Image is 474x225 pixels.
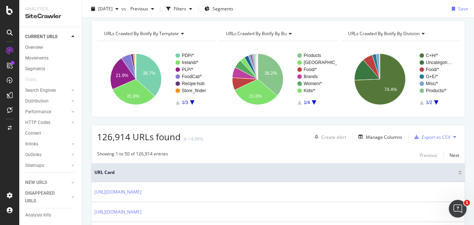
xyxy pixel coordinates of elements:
a: Search Engines [25,87,69,94]
div: Export as CSV [422,134,450,140]
div: Analysis Info [25,211,51,219]
div: CURRENT URLS [25,33,57,41]
text: Misc/* [426,81,438,86]
span: URLs Crawled By Botify By bu [226,30,287,37]
text: 31.8% [127,94,140,99]
span: Previous [127,6,148,12]
text: FoodCat/* [182,74,202,79]
text: Recipe-hub [182,81,205,86]
a: Visits [25,76,44,84]
button: Export as CSV [411,131,450,143]
iframe: Intercom live chat [449,200,467,218]
text: Women/* [304,81,322,86]
button: Create alert [311,131,346,143]
a: NEW URLS [25,179,69,187]
a: Segments [25,65,77,73]
span: 2025 Aug. 30th [98,6,113,12]
text: C+H/* [426,53,438,58]
button: Previous [420,151,437,159]
div: Sitemaps [25,162,44,169]
text: Food/* [426,67,439,72]
text: [GEOGRAPHIC_DATA] [304,60,350,65]
div: A chart. [97,47,215,111]
text: 36.2% [265,71,277,76]
div: Previous [420,152,437,158]
div: HTTP Codes [25,119,50,127]
h4: URLs Crawled By Botify By division [347,28,453,40]
h4: URLs Crawled By Botify By bu [224,28,330,40]
a: Url Explorer [25,176,77,184]
text: Uncategori… [426,60,452,65]
span: 126,914 URLs found [97,131,181,143]
button: Segments [201,3,236,15]
div: Manage Columns [366,134,402,140]
div: Outlinks [25,151,41,159]
text: 31.8% [249,94,262,99]
text: PLP/* [182,67,193,72]
div: Content [25,130,41,137]
div: SiteCrawler [25,12,76,21]
text: 36.7% [143,71,156,76]
div: Showing 1 to 50 of 126,914 entries [97,151,168,159]
img: Equal [184,138,187,140]
a: CURRENT URLS [25,33,69,41]
div: Next [450,152,459,158]
button: Save [449,3,468,15]
text: Food/* [304,67,317,72]
button: [DATE] [88,3,121,15]
text: 74.4% [384,87,397,92]
text: 1/2 [426,100,432,105]
button: Previous [127,3,157,15]
span: 1 [464,200,470,206]
a: Overview [25,44,77,51]
text: Brands [304,74,318,79]
text: Store_finder [182,88,206,93]
div: Url Explorer [25,176,48,184]
div: Save [458,6,468,12]
div: Search Engines [25,87,56,94]
a: HTTP Codes [25,119,69,127]
a: Inlinks [25,140,69,148]
a: Content [25,130,77,137]
a: Sitemaps [25,162,69,169]
svg: A chart. [219,47,337,111]
a: Analysis Info [25,211,77,219]
text: Kids/* [304,88,316,93]
h4: URLs Crawled By Botify By template [103,28,208,40]
div: NEW URLS [25,179,47,187]
div: Distribution [25,97,49,105]
button: Next [450,151,459,159]
div: Performance [25,108,51,116]
text: Products/* [426,88,447,93]
div: Visits [25,76,36,84]
text: PDP/* [182,53,194,58]
div: Overview [25,44,43,51]
a: [URL][DOMAIN_NAME] [94,208,141,216]
div: Segments [25,65,45,73]
div: Create alert [321,134,346,140]
div: Movements [25,54,49,62]
div: DISAPPEARED URLS [25,189,63,205]
div: +4.09% [188,136,203,142]
text: 21.9% [116,73,128,78]
span: URLs Crawled By Botify By division [348,30,420,37]
span: vs [121,6,127,12]
text: Products [304,53,321,58]
span: URLs Crawled By Botify By template [104,30,179,37]
button: Filters [163,3,195,15]
text: 1/4 [304,100,310,105]
a: Outlinks [25,151,69,159]
svg: A chart. [341,47,459,111]
a: Movements [25,54,77,62]
span: URL Card [94,169,456,176]
div: Filters [174,6,186,12]
a: DISAPPEARED URLS [25,189,69,205]
text: Ireland/* [182,60,198,65]
div: Inlinks [25,140,38,148]
button: Manage Columns [355,132,402,141]
text: G+E/* [426,74,438,79]
text: 1/3 [182,100,188,105]
a: [URL][DOMAIN_NAME] [94,188,141,196]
